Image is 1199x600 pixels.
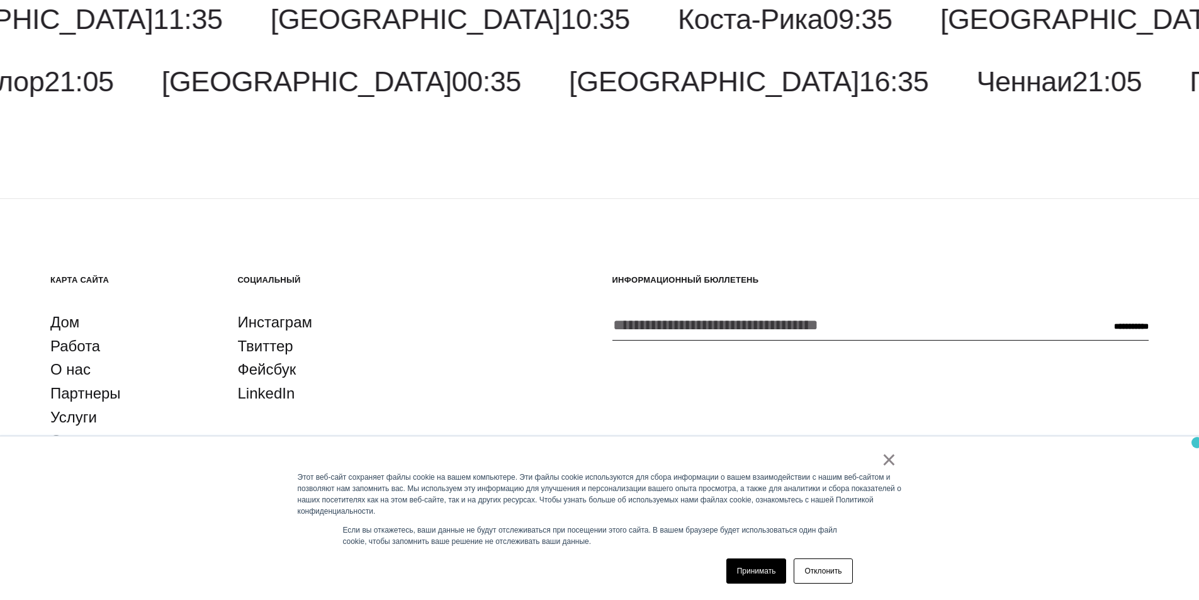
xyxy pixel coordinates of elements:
font: Фейсбук [238,361,296,378]
font: Социальный [238,275,301,285]
font: Твиттер [238,337,293,354]
font: Отрасли промышленности [50,432,174,473]
font: [GEOGRAPHIC_DATA] [271,3,561,35]
font: 09:35 [823,3,892,35]
a: Твиттер [238,334,293,358]
font: Карта сайта [50,275,109,285]
a: × [882,454,897,465]
font: Коста-Рика [678,3,823,35]
a: Принимать [726,558,787,584]
font: Инстаграм [238,314,313,331]
font: Принимать [737,567,776,575]
font: Дом [50,314,79,331]
a: Услуги [50,405,97,429]
font: 11:35 [153,3,222,35]
a: О нас [50,358,91,382]
a: Инстаграм [238,310,313,334]
font: LinkedIn [238,385,295,402]
a: Работа [50,334,100,358]
font: Услуги [50,409,97,426]
font: 21:05 [1072,65,1142,98]
a: Отрасли промышленности [50,429,213,476]
font: Работа [50,337,100,354]
font: × [882,446,896,473]
font: 00:35 [452,65,521,98]
font: Отклонить [804,567,842,575]
a: Фейсбук [238,358,296,382]
font: 16:35 [859,65,928,98]
font: [GEOGRAPHIC_DATA] [569,65,859,98]
a: Отклонить [794,558,852,584]
a: LinkedIn [238,382,295,405]
font: [GEOGRAPHIC_DATA] [162,65,452,98]
font: Если вы откажетесь, ваши данные не будут отслеживаться при посещении этого сайта. В вашем браузер... [343,526,837,546]
font: 10:35 [560,3,629,35]
a: Ченнаи21:05 [976,65,1142,98]
a: Партнеры [50,382,121,405]
a: [GEOGRAPHIC_DATA]16:35 [569,65,928,98]
a: Дом [50,310,79,334]
font: О нас [50,361,91,378]
a: Коста-Рика09:35 [678,3,892,35]
font: Ченнаи [976,65,1072,98]
a: [GEOGRAPHIC_DATA]10:35 [271,3,630,35]
font: 21:05 [44,65,113,98]
font: Информационный бюллетень [612,275,759,285]
font: Этот веб-сайт сохраняет файлы cookie на вашем компьютере. Эти файлы cookie используются для сбора... [298,473,901,516]
font: Партнеры [50,385,121,402]
a: [GEOGRAPHIC_DATA]00:35 [162,65,521,98]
